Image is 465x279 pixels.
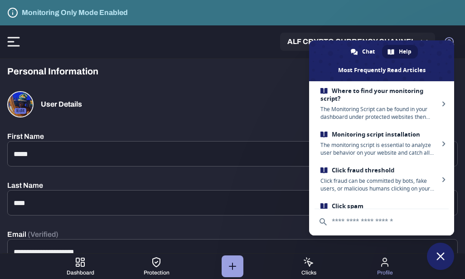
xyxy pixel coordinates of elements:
a: Help [382,45,418,59]
h5: Personal Information [7,66,98,77]
span: Dashboard [67,269,94,276]
img: David Ejeh [8,92,33,117]
span: Clicks [301,269,316,276]
span: Monitoring script installation [320,131,439,138]
button: Profile [347,254,423,279]
p: First Name [7,132,458,141]
a: Close chat [427,243,454,270]
p: Last Name [7,181,458,190]
span: Click spam [320,202,439,210]
button: ALF CRYPTO CURRENCY CHANNEL [280,33,435,51]
button: Protection [118,254,194,279]
span: Where to find your monitoring script? [320,87,439,103]
p: Edit [15,108,26,114]
span: Click fraud threshold [320,166,439,174]
span: Click fraud can be committed by bots, fake users, or malicious humans clicking on your ads with n... [320,177,439,192]
svg: Tapper is not blocking any fraudulent activity for this domain [7,7,18,18]
a: Click fraud thresholdClick fraud can be committed by bots, fake users, or malicious humans clicki... [313,162,450,197]
h6: User Details [41,99,82,110]
span: Chat [362,45,375,59]
span: Help [399,45,412,59]
h6: Monitoring Only Mode Enabled [22,7,128,18]
span: Profile [377,269,393,276]
p: Email [7,230,458,239]
span: Protection [144,269,170,276]
span: The monitoring script is essential to analyze user behavior on your website and catch all the fra... [320,141,439,157]
a: Click spam [313,197,450,233]
a: Monitoring script installationThe monitoring script is essential to analyze user behavior on your... [313,126,450,162]
p: ( Verified ) [28,230,58,238]
span: The Monitoring Script can be found in your dashboard under protected websites then website monito... [320,105,439,121]
button: Dashboard [42,254,118,279]
a: Where to find your monitoring script?The Monitoring Script can be found in your dashboard under p... [313,82,450,126]
button: Clicks [271,254,347,279]
a: Chat [345,45,381,59]
button: David EjehEdit [7,91,34,117]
